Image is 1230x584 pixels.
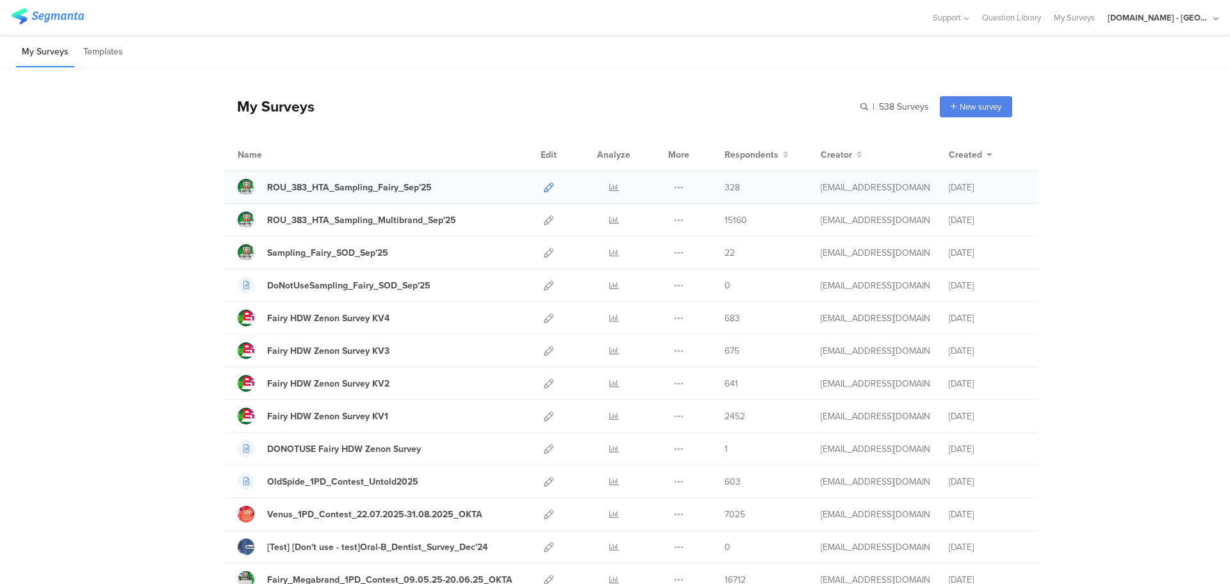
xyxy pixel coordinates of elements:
[16,37,74,67] li: My Surveys
[821,246,930,260] div: gheorghe.a.4@pg.com
[594,138,633,171] div: Analyze
[949,148,992,162] button: Created
[1108,12,1210,24] div: [DOMAIN_NAME] - [GEOGRAPHIC_DATA]
[949,181,1026,194] div: [DATE]
[665,138,693,171] div: More
[879,100,929,113] span: 538 Surveys
[725,213,747,227] span: 15160
[821,148,862,162] button: Creator
[960,101,1001,113] span: New survey
[725,246,735,260] span: 22
[949,540,1026,554] div: [DATE]
[725,312,740,325] span: 683
[238,440,421,457] a: DONOTUSE Fairy HDW Zenon Survey
[871,100,876,113] span: |
[725,540,730,554] span: 0
[933,12,961,24] span: Support
[821,410,930,423] div: gheorghe.a.4@pg.com
[535,138,562,171] div: Edit
[821,312,930,325] div: gheorghe.a.4@pg.com
[238,277,430,294] a: DoNotUseSampling_Fairy_SOD_Sep'25
[949,344,1026,358] div: [DATE]
[821,279,930,292] div: gheorghe.a.4@pg.com
[267,246,388,260] div: Sampling_Fairy_SOD_Sep'25
[267,475,418,488] div: OldSpide_1PD_Contest_Untold2025
[949,312,1026,325] div: [DATE]
[949,410,1026,423] div: [DATE]
[12,8,84,24] img: segmanta logo
[949,442,1026,456] div: [DATE]
[821,475,930,488] div: gheorghe.a.4@pg.com
[725,508,745,521] span: 7025
[267,377,389,390] div: Fairy HDW Zenon Survey KV2
[725,410,745,423] span: 2452
[224,96,315,117] div: My Surveys
[821,508,930,521] div: jansson.cj@pg.com
[238,342,389,359] a: Fairy HDW Zenon Survey KV3
[238,179,432,196] a: ROU_383_HTA_Sampling_Fairy_Sep'25
[238,408,388,424] a: Fairy HDW Zenon Survey KV1
[725,377,738,390] span: 641
[821,344,930,358] div: gheorghe.a.4@pg.com
[238,310,389,326] a: Fairy HDW Zenon Survey KV4
[949,213,1026,227] div: [DATE]
[238,506,482,522] a: Venus_1PD_Contest_22.07.2025-31.08.2025_OKTA
[725,442,728,456] span: 1
[725,475,741,488] span: 603
[821,181,930,194] div: gheorghe.a.4@pg.com
[238,375,389,392] a: Fairy HDW Zenon Survey KV2
[949,246,1026,260] div: [DATE]
[267,410,388,423] div: Fairy HDW Zenon Survey KV1
[821,442,930,456] div: gheorghe.a.4@pg.com
[949,377,1026,390] div: [DATE]
[238,212,456,228] a: ROU_383_HTA_Sampling_Multibrand_Sep'25
[821,213,930,227] div: gheorghe.a.4@pg.com
[725,279,730,292] span: 0
[821,148,852,162] span: Creator
[238,244,388,261] a: Sampling_Fairy_SOD_Sep'25
[821,377,930,390] div: gheorghe.a.4@pg.com
[267,344,389,358] div: Fairy HDW Zenon Survey KV3
[267,442,421,456] div: DONOTUSE Fairy HDW Zenon Survey
[949,279,1026,292] div: [DATE]
[949,508,1026,521] div: [DATE]
[238,473,418,490] a: OldSpide_1PD_Contest_Untold2025
[725,181,740,194] span: 328
[949,475,1026,488] div: [DATE]
[267,508,482,521] div: Venus_1PD_Contest_22.07.2025-31.08.2025_OKTA
[267,540,488,554] div: [Test] [Don't use - test]Oral-B_Dentist_Survey_Dec'24
[725,148,789,162] button: Respondents
[238,538,488,555] a: [Test] [Don't use - test]Oral-B_Dentist_Survey_Dec'24
[949,148,982,162] span: Created
[267,312,389,325] div: Fairy HDW Zenon Survey KV4
[725,344,739,358] span: 675
[267,181,432,194] div: ROU_383_HTA_Sampling_Fairy_Sep'25
[78,37,129,67] li: Templates
[267,213,456,227] div: ROU_383_HTA_Sampling_Multibrand_Sep'25
[238,148,315,162] div: Name
[821,540,930,554] div: betbeder.mb@pg.com
[725,148,778,162] span: Respondents
[267,279,430,292] div: DoNotUseSampling_Fairy_SOD_Sep'25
